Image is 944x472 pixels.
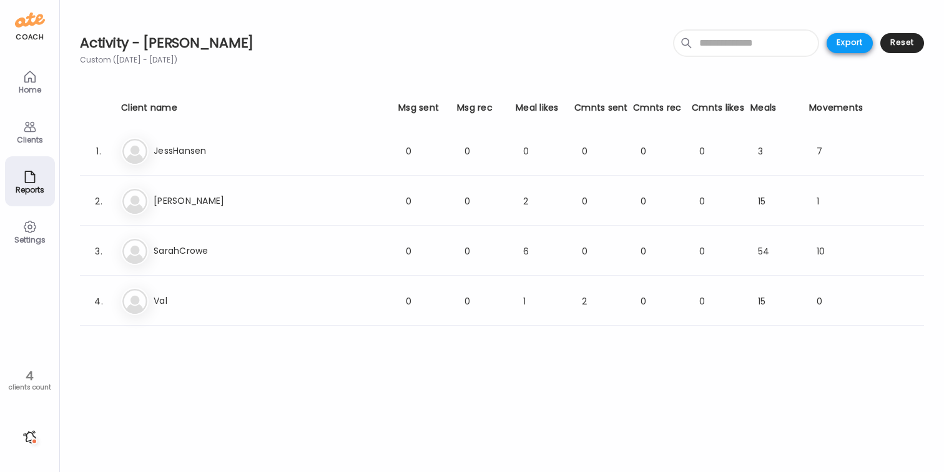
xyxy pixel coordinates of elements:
[817,244,860,259] div: 10
[122,139,147,164] img: bg-avatar-default.svg
[523,244,567,259] div: 6
[880,33,924,53] div: Reset
[4,383,55,392] div: clients count
[574,101,628,114] div: Cmnts sent
[582,194,626,209] div: 0
[750,101,776,114] div: Meals
[465,294,508,309] div: 0
[7,236,52,244] div: Settings
[758,144,802,159] div: 3
[523,144,567,159] div: 0
[758,244,802,259] div: 54
[817,194,860,209] div: 1
[817,144,860,159] div: 7
[154,144,263,158] h3: JessHansen
[582,144,626,159] div: 0
[406,244,450,259] div: 0
[80,53,924,68] div: Custom ([DATE] - [DATE])
[641,244,684,259] div: 0
[699,144,743,159] div: 0
[817,294,860,309] div: 0
[633,101,681,114] div: Cmnts rec
[641,144,684,159] div: 0
[91,244,106,259] div: 3.
[154,194,263,208] h3: [PERSON_NAME]
[91,144,106,159] div: 1.
[91,194,106,209] div: 2.
[122,239,147,264] img: bg-avatar-default.svg
[758,194,802,209] div: 15
[699,244,743,259] div: 0
[582,244,626,259] div: 0
[7,86,52,94] div: Home
[516,101,559,114] div: Meal likes
[398,101,439,114] div: Msg sent
[121,101,177,114] div: Client name
[7,186,52,194] div: Reports
[406,294,450,309] div: 0
[465,244,508,259] div: 0
[699,194,743,209] div: 0
[465,194,508,209] div: 0
[582,294,626,309] div: 2
[809,101,863,114] div: Movements
[827,33,873,53] div: Export
[15,10,45,30] img: ate
[154,294,263,308] h3: Val
[16,32,44,43] div: coach
[154,244,263,258] h3: SarahCrowe
[692,101,744,114] div: Cmnts likes
[122,289,147,314] img: bg-avatar-default.svg
[406,144,450,159] div: 0
[406,194,450,209] div: 0
[465,144,508,159] div: 0
[122,189,147,214] img: bg-avatar-default.svg
[699,294,743,309] div: 0
[641,194,684,209] div: 0
[91,294,106,309] div: 4.
[4,368,55,383] div: 4
[758,294,802,309] div: 15
[7,136,52,144] div: Clients
[523,294,567,309] div: 1
[523,194,567,209] div: 2
[641,294,684,309] div: 0
[80,34,924,53] h2: Activity - [PERSON_NAME]
[457,101,493,114] div: Msg rec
